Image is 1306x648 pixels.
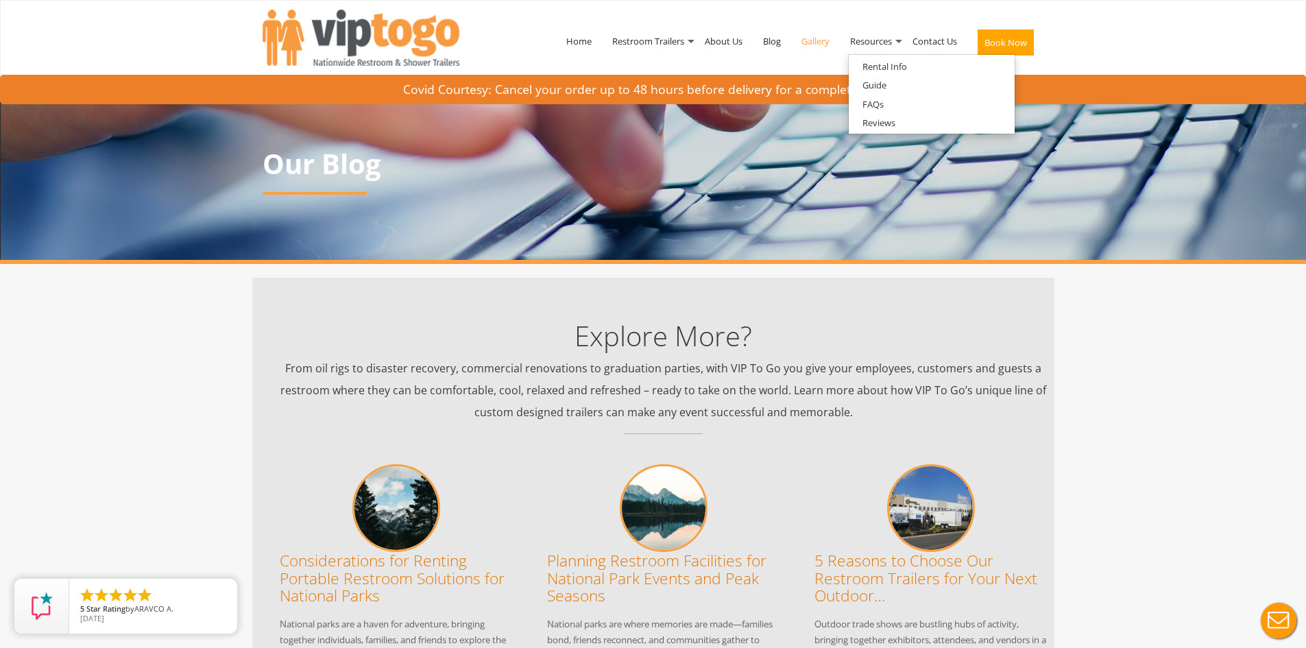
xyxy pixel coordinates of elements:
a: Restroom Trailers [602,5,694,77]
span: Star Rating [86,603,125,614]
a: Home [556,5,602,77]
a: Book Now [967,5,1044,85]
span: [DATE] [80,613,104,623]
a: Planning Restroom Facilities for National Park Events and Peak Seasons [547,550,766,605]
a: Gallery [791,5,840,77]
a: Contact Us [902,5,967,77]
h1: Our Blog [263,149,1044,179]
a: About Us [694,5,753,77]
h2: Explore More? [273,321,1054,351]
a: Resources [840,5,902,77]
img: Review Rating [28,592,56,620]
a: FAQs [849,96,897,113]
li:  [108,587,124,603]
img: Get national park restroom trailers from VIP To Go [620,464,708,552]
a: 5 Reasons to Choose Our Restroom Trailers for Your Next Outdoor… [814,550,1037,605]
span: by [80,605,226,614]
li:  [79,587,95,603]
button: Book Now [978,29,1034,56]
img: VIPTOGO [263,10,459,66]
p: From oil rigs to disaster recovery, commercial renovations to graduation parties, with VIP To Go ... [273,357,1054,423]
button: Live Chat [1251,593,1306,648]
li:  [122,587,138,603]
img: VIP To Go’s portable restrooms for trade shows [887,464,975,552]
li:  [93,587,110,603]
a: Considerations for Renting Portable Restroom Solutions for National Parks [280,550,505,605]
a: Rental Info [849,58,921,75]
a: Guide [849,77,900,94]
img: VIP To Go provides portable restroom solutions for national parks [352,464,440,552]
span: ARAVCO A. [134,603,173,614]
a: Reviews [849,115,909,132]
span: 5 [80,603,84,614]
a: Blog [753,5,791,77]
li:  [136,587,153,603]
